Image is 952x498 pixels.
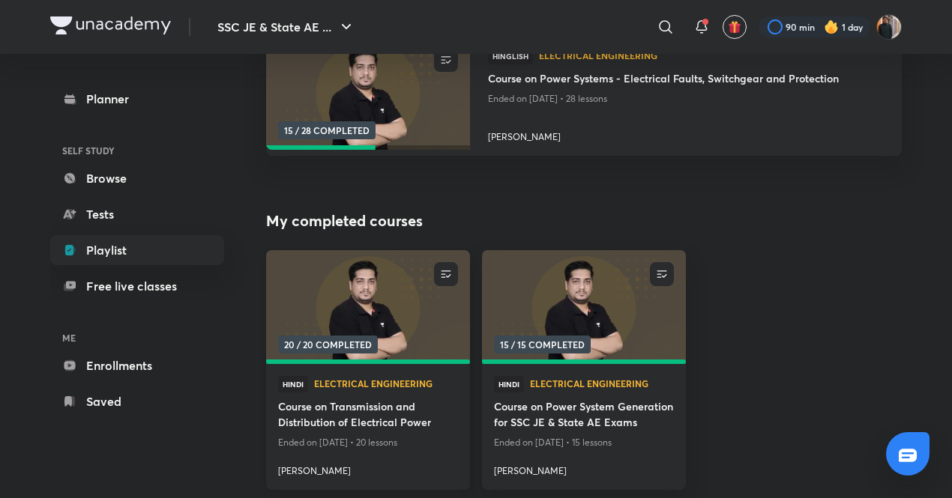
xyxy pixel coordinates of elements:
[494,433,674,452] p: Ended on [DATE] • 15 lessons
[278,121,376,139] span: 15 / 28 COMPLETED
[488,70,884,89] a: Course on Power Systems - Electrical Faults, Switchgear and Protection
[266,36,470,156] a: new-thumbnail15 / 28 COMPLETED
[278,458,458,478] a: [PERSON_NAME]
[482,250,686,364] a: new-thumbnail15 / 15 COMPLETED
[50,163,224,193] a: Browse
[494,335,591,353] span: 15 / 15 COMPLETED
[488,89,884,109] p: Ended on [DATE] • 28 lessons
[50,271,224,301] a: Free live classes
[50,235,224,265] a: Playlist
[50,386,224,416] a: Saved
[530,379,674,389] a: Electrical Engineering
[494,376,524,392] span: Hindi
[266,210,902,232] h4: My completed courses
[50,325,224,350] h6: ME
[488,48,533,64] span: Hinglish
[50,84,224,114] a: Planner
[50,138,224,163] h6: SELF STUDY
[278,335,378,353] span: 20 / 20 COMPLETED
[728,20,741,34] img: avatar
[314,379,458,389] a: Electrical Engineering
[264,35,472,151] img: new-thumbnail
[723,15,747,39] button: avatar
[539,51,884,61] a: Electrical Engineering
[50,16,171,38] a: Company Logo
[278,398,458,433] a: Course on Transmission and Distribution of Electrical Power
[266,250,470,364] a: new-thumbnail20 / 20 COMPLETED
[278,376,308,392] span: Hindi
[50,199,224,229] a: Tests
[480,249,687,365] img: new-thumbnail
[494,398,674,433] a: Course on Power System Generation for SSC JE & State AE Exams
[50,16,171,34] img: Company Logo
[278,433,458,452] p: Ended on [DATE] • 20 lessons
[488,124,884,144] a: [PERSON_NAME]
[314,379,458,388] span: Electrical Engineering
[50,350,224,380] a: Enrollments
[530,379,674,388] span: Electrical Engineering
[876,14,902,40] img: Anish kumar
[494,458,674,478] a: [PERSON_NAME]
[539,51,884,60] span: Electrical Engineering
[824,19,839,34] img: streak
[208,12,364,42] button: SSC JE & State AE ...
[264,249,472,365] img: new-thumbnail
